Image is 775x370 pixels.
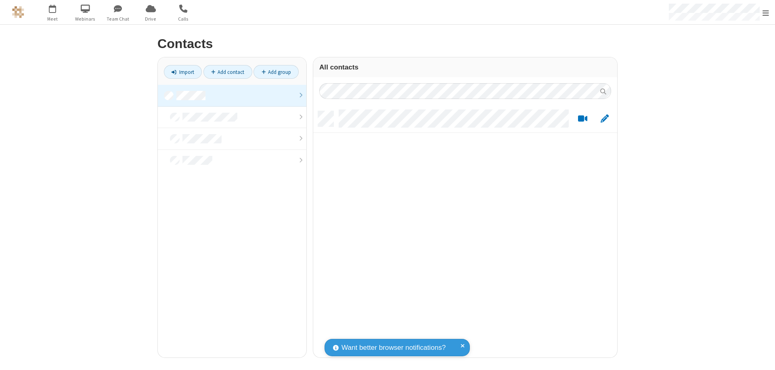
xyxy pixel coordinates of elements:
span: Webinars [70,15,101,23]
a: Add contact [203,65,252,79]
span: Drive [136,15,166,23]
button: Edit [597,114,612,124]
iframe: Chat [755,349,769,364]
div: grid [313,105,617,357]
img: QA Selenium DO NOT DELETE OR CHANGE [12,6,24,18]
span: Want better browser notifications? [341,343,446,353]
a: Add group [253,65,299,79]
h3: All contacts [319,63,611,71]
h2: Contacts [157,37,618,51]
span: Meet [38,15,68,23]
span: Calls [168,15,199,23]
a: Import [164,65,202,79]
button: Start a video meeting [575,114,591,124]
span: Team Chat [103,15,133,23]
